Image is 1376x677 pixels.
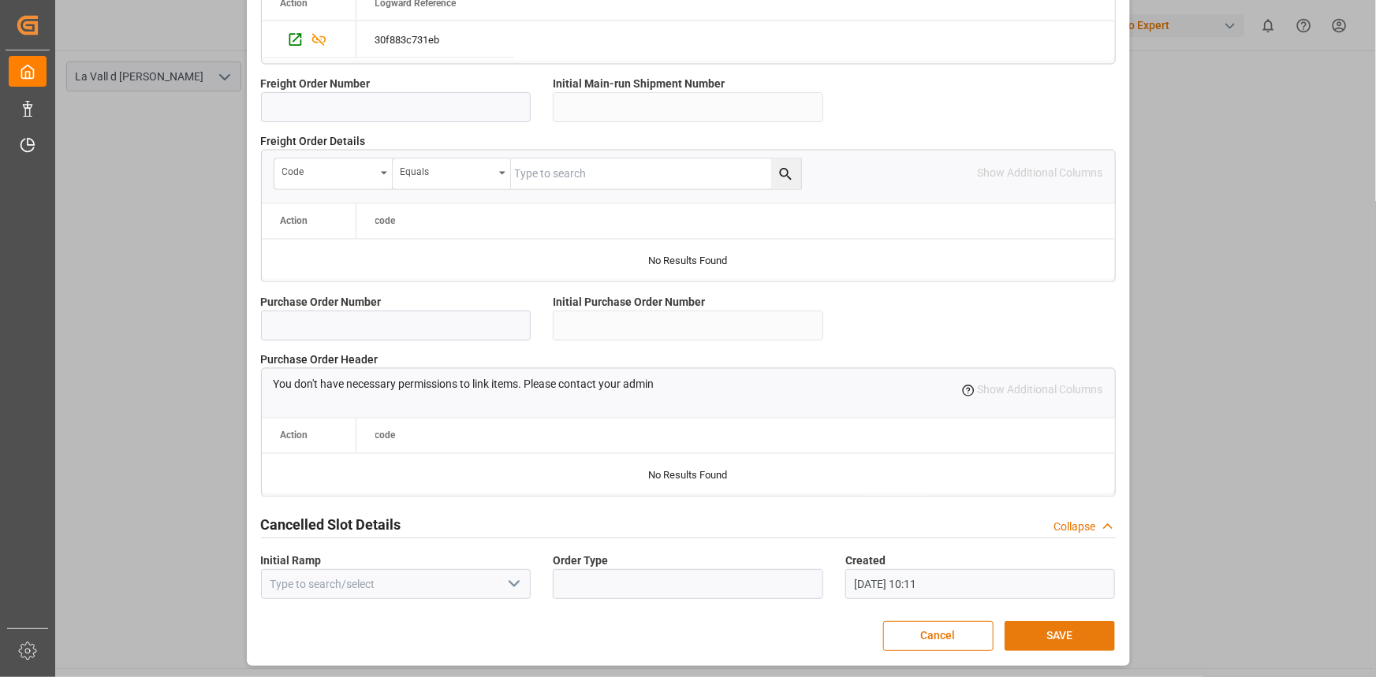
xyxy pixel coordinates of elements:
[261,76,371,92] span: Freight Order Number
[281,216,308,227] div: Action
[261,352,378,368] span: Purchase Order Header
[356,21,514,58] div: 30f883c731eb
[845,569,1116,599] input: DD.MM.YYYY HH:MM
[553,76,725,92] span: Initial Main-run Shipment Number
[502,572,525,597] button: open menu
[261,569,531,599] input: Type to search/select
[553,552,608,569] span: Order Type
[771,159,801,189] button: search button
[401,162,494,180] div: Equals
[262,21,356,58] div: Press SPACE to select this row.
[845,552,886,569] span: Created
[261,133,366,150] span: Freight Order Details
[281,430,308,441] div: Action
[883,621,994,651] button: Cancel
[274,377,654,393] p: You don't have necessary permissions to link items. Please contact your admin
[1054,519,1096,535] div: Collapse
[375,216,396,227] span: code
[375,430,396,441] span: code
[393,159,511,189] button: open menu
[261,552,322,569] span: Initial Ramp
[261,514,401,535] h2: Cancelled Slot Details
[274,159,393,189] button: open menu
[553,294,705,311] span: Initial Purchase Order Number
[356,21,514,58] div: Press SPACE to select this row.
[511,159,801,189] input: Type to search
[261,294,382,311] span: Purchase Order Number
[1005,621,1115,651] button: SAVE
[282,162,375,180] div: code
